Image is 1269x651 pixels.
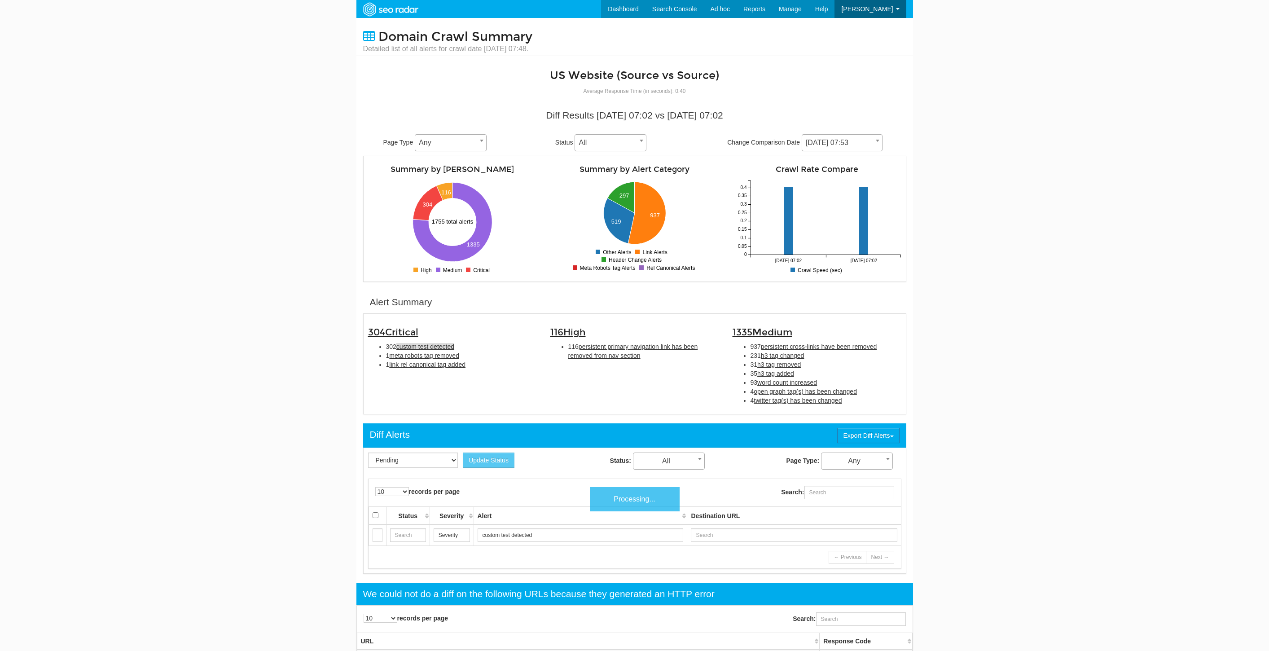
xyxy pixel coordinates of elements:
[738,244,747,249] tspan: 0.05
[370,295,432,309] div: Alert Summary
[691,528,897,542] input: Search
[802,136,882,149] span: 10/06/2025 07:53
[820,633,912,650] th: Response Code: activate to sort column ascending
[751,378,901,387] li: 93
[793,612,905,626] label: Search:
[363,587,715,601] div: We could not do a diff on the following URLs because they generated an HTTP error
[563,326,586,338] span: High
[368,326,418,338] span: 304
[568,343,698,359] span: persistent primary navigation link has been removed from nav section
[687,506,901,524] th: Destination URL
[740,219,746,224] tspan: 0.2
[733,165,901,174] h4: Crawl Rate Compare
[786,457,819,464] strong: Page Type:
[757,361,801,368] span: h3 tag removed
[754,397,842,404] span: twitter tag(s) has been changed
[555,139,573,146] span: Status
[368,165,537,174] h4: Summary by [PERSON_NAME]
[434,528,470,542] input: Search
[740,202,746,207] tspan: 0.3
[633,455,704,467] span: All
[751,342,901,351] li: 937
[430,506,474,524] th: Severity
[740,185,746,190] tspan: 0.4
[841,5,893,13] span: [PERSON_NAME]
[378,29,532,44] span: Domain Crawl Summary
[375,487,409,496] select: records per page
[754,388,857,395] span: open graph tag(s) has been changed
[590,487,680,512] div: Processing...
[743,5,765,13] span: Reports
[386,360,537,369] li: 1
[652,5,697,13] span: Search Console
[373,528,382,542] input: Search
[815,5,828,13] span: Help
[727,139,800,146] span: Change Comparison Date
[550,69,719,82] a: US Website (Source vs Source)
[710,5,730,13] span: Ad hoc
[751,369,901,378] li: 35
[375,487,460,496] label: records per page
[633,453,705,470] span: All
[389,352,459,359] span: meta robots tag removed
[779,5,802,13] span: Manage
[360,1,422,18] img: SEORadar
[751,396,901,405] li: 4
[396,343,454,350] span: custom test detected
[752,326,792,338] span: Medium
[568,342,719,360] li: 116
[761,352,804,359] span: h3 tag changed
[837,428,899,443] button: Export Diff Alerts
[390,528,426,542] input: Search
[415,134,487,151] span: Any
[550,326,586,338] span: 116
[738,194,747,198] tspan: 0.35
[370,109,900,122] div: Diff Results [DATE] 07:02 vs [DATE] 07:02
[757,379,817,386] span: word count increased
[363,44,532,54] small: Detailed list of all alerts for crawl date [DATE] 07:48.
[751,351,901,360] li: 231
[478,528,684,542] input: Search
[804,486,894,499] input: Search:
[751,387,901,396] li: 4
[575,136,646,149] span: All
[751,360,901,369] li: 31
[432,218,474,225] text: 1755 total alerts
[386,342,537,351] li: 302
[740,236,746,241] tspan: 0.1
[738,211,747,216] tspan: 0.25
[584,88,686,94] small: Average Response Time (in seconds): 0.40
[474,506,687,524] th: Alert
[733,326,792,338] span: 1335
[757,370,794,377] span: h3 tag added
[357,633,820,650] th: URL: activate to sort column ascending
[821,453,893,470] span: Any
[386,351,537,360] li: 1
[866,551,894,564] a: Next →
[850,258,877,263] tspan: [DATE] 07:02
[389,361,465,368] span: link rel canonical tag added
[415,136,486,149] span: Any
[744,252,746,257] tspan: 0
[738,227,747,232] tspan: 0.15
[610,457,631,464] strong: Status:
[761,343,877,350] span: persistent cross-links have been removed
[775,258,802,263] tspan: [DATE] 07:02
[383,139,413,146] span: Page Type
[385,326,418,338] span: Critical
[550,165,719,174] h4: Summary by Alert Category
[781,486,894,499] label: Search:
[829,551,866,564] a: ← Previous
[364,614,448,623] label: records per page
[821,455,892,467] span: Any
[816,612,906,626] input: Search:
[802,134,883,151] span: 10/06/2025 07:53
[386,506,430,524] th: Status
[364,614,397,623] select: records per page
[370,428,410,441] div: Diff Alerts
[575,134,646,151] span: All
[463,453,514,468] button: Update Status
